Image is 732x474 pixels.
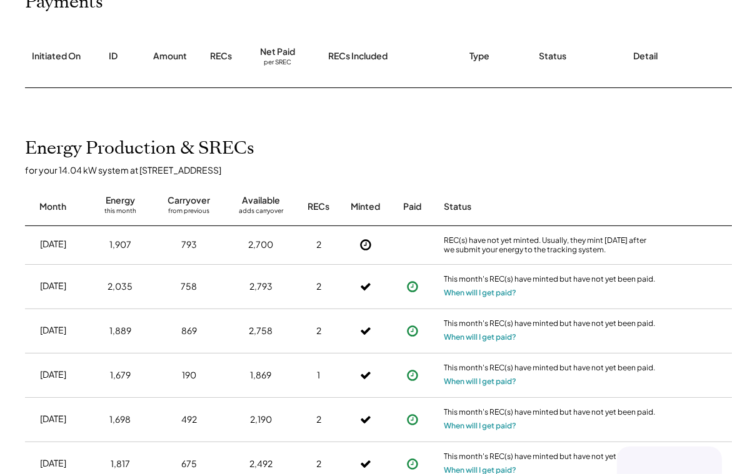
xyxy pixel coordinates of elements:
div: This month's REC(s) have minted but have not yet been paid. [444,452,656,464]
div: this month [104,207,136,219]
div: Net Paid [261,46,296,58]
div: ID [109,50,118,62]
div: 2 [316,458,321,470]
div: RECs [308,200,330,213]
div: 1,869 [251,369,272,382]
div: This month's REC(s) have minted but have not yet been paid. [444,407,656,420]
div: 2 [316,280,321,293]
button: Payment approved, but not yet initiated. [403,322,422,340]
div: Minted [351,200,381,213]
div: Energy [106,194,135,207]
div: Available [242,194,280,207]
div: 793 [181,239,197,251]
div: Status [539,50,566,62]
div: 2 [316,325,321,337]
div: 2 [316,413,321,426]
div: 1,698 [110,413,131,426]
div: 1,907 [109,239,131,251]
button: Not Yet Minted [356,235,375,254]
button: Payment approved, but not yet initiated. [403,277,422,296]
div: 190 [182,369,196,382]
button: Payment approved, but not yet initiated. [403,366,422,385]
div: 1,889 [109,325,131,337]
h2: Energy Production & SRECs [25,138,254,159]
div: 675 [181,458,197,470]
div: 2,190 [250,413,272,426]
div: This month's REC(s) have minted but have not yet been paid. [444,274,656,287]
button: When will I get paid? [444,375,516,388]
div: [DATE] [40,238,66,250]
button: When will I get paid? [444,331,516,343]
div: [DATE] [40,457,66,470]
div: adds carryover [239,207,283,219]
div: [DATE] [40,413,66,425]
div: 2,035 [108,280,133,293]
div: Paid [404,200,422,213]
div: 2 [316,239,321,251]
div: 492 [181,413,197,426]
div: Amount [154,50,188,62]
div: This month's REC(s) have minted but have not yet been paid. [444,318,656,331]
div: 2,793 [249,280,273,293]
div: 1,817 [111,458,130,470]
button: When will I get paid? [444,420,516,432]
div: This month's REC(s) have minted but have not yet been paid. [444,363,656,375]
div: 1,679 [110,369,131,382]
div: Month [40,200,67,213]
div: 2,700 [249,239,274,251]
div: from previous [169,207,210,219]
div: Initiated On [33,50,81,62]
div: 758 [181,280,198,293]
div: Status [444,200,656,213]
div: [DATE] [40,368,66,381]
button: Payment approved, but not yet initiated. [403,410,422,429]
button: Payment approved, but not yet initiated. [403,455,422,473]
div: REC(s) have not yet minted. Usually, they mint [DATE] after we submit your energy to the tracking... [444,235,656,255]
div: Type [469,50,489,62]
div: RECs Included [328,50,388,62]
div: RECs [210,50,232,62]
div: 869 [181,325,197,337]
div: per SREC [264,58,292,67]
div: Carryover [168,194,211,207]
div: Detail [633,50,658,62]
div: 1 [318,369,321,382]
div: 2,492 [249,458,273,470]
div: 2,758 [249,325,273,337]
button: When will I get paid? [444,287,516,299]
div: [DATE] [40,280,66,292]
div: [DATE] [40,324,66,337]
